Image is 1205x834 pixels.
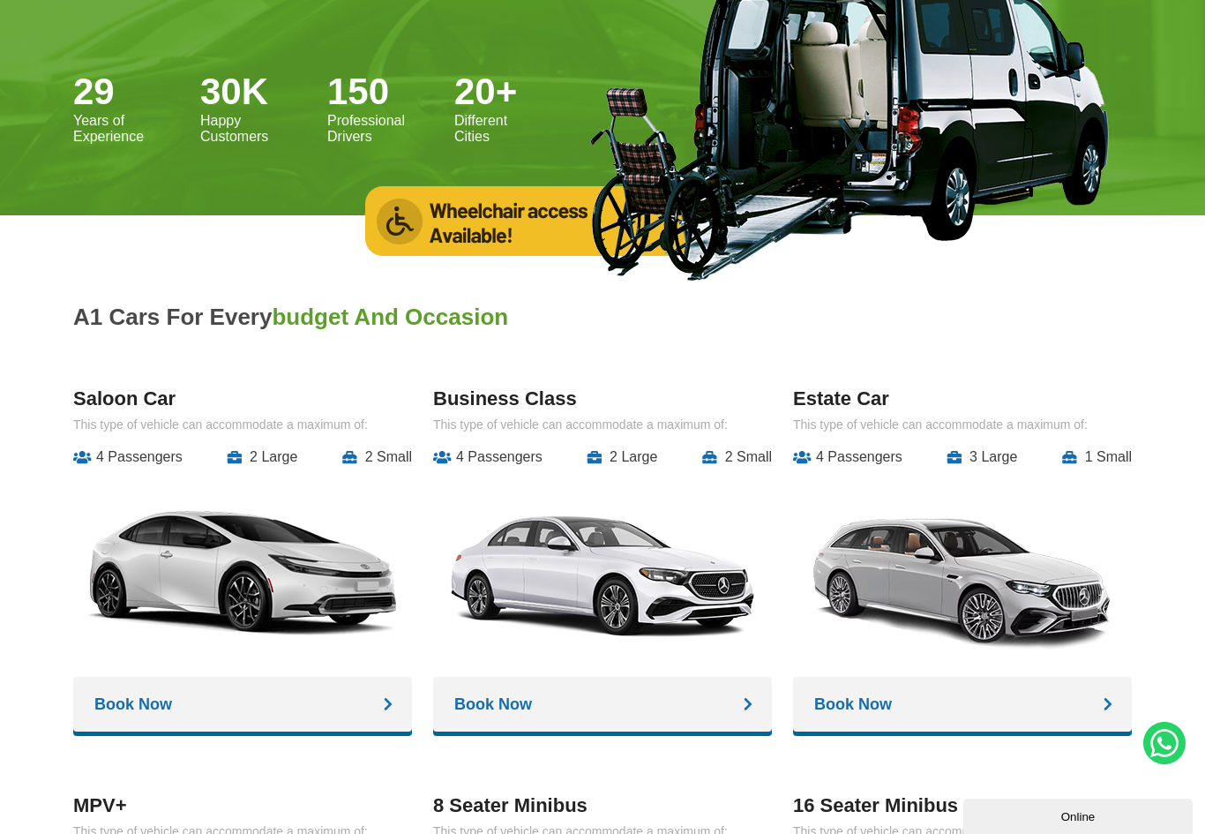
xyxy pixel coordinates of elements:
[433,677,772,732] a: Book Now
[200,129,306,145] span: Customers
[88,478,397,664] img: A1 Taxis Saloon Car
[342,449,412,465] li: 2 Small
[327,71,433,113] h3: 150
[73,71,179,113] h3: 29
[433,449,543,465] li: 4 Passengers
[433,794,772,817] h3: 8 Seater Minibus
[327,129,433,145] span: Drivers
[73,113,179,129] span: Years of
[73,417,412,432] p: This type of vehicle can accommodate a maximum of:
[793,417,1132,432] p: This type of vehicle can accommodate a maximum of:
[433,417,772,432] p: This type of vehicle can accommodate a maximum of:
[793,794,1132,817] h3: 16 Seater Minibus
[73,387,412,410] h3: Saloon Car
[73,129,179,145] span: Experience
[272,304,508,330] span: budget and occasion
[73,304,1132,331] h2: A1 cars for every
[1062,449,1132,465] li: 1 Small
[73,677,412,732] a: Book Now
[702,449,772,465] li: 2 Small
[73,449,183,465] li: 4 Passengers
[793,449,902,465] li: 4 Passengers
[587,449,657,465] li: 2 Large
[200,71,306,113] h3: 30K
[963,795,1196,834] iframe: chat widget
[200,113,306,129] span: Happy
[808,478,1117,664] img: A1 Taxis Estate Car
[327,113,433,129] span: Professional
[227,449,297,465] li: 2 Large
[793,677,1132,732] a: Book Now
[73,794,412,817] h3: MPV+
[947,449,1017,465] li: 3 Large
[433,387,772,410] h3: Business Class
[793,387,1132,410] h3: Estate Car
[448,478,757,664] img: A1 Taxis Business Class Cars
